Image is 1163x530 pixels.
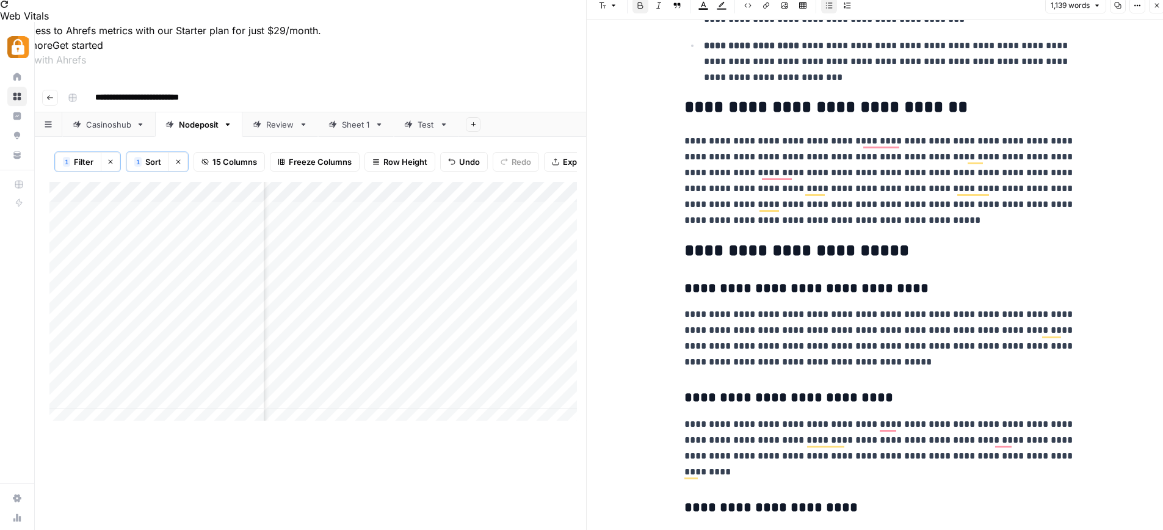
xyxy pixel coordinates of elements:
[544,152,614,172] button: Export CSV
[418,118,435,131] div: Test
[62,112,155,137] a: Casinoshub
[134,157,142,167] div: 1
[155,112,242,137] a: Nodeposit
[86,118,131,131] div: Casinoshub
[63,157,70,167] div: 1
[493,152,539,172] button: Redo
[7,488,27,508] a: Settings
[55,152,101,172] button: 1Filter
[7,87,27,106] a: Browse
[459,156,480,168] span: Undo
[364,152,435,172] button: Row Height
[270,152,360,172] button: Freeze Columns
[383,156,427,168] span: Row Height
[7,145,27,165] a: Your Data
[65,157,68,167] span: 1
[126,152,168,172] button: 1Sort
[53,38,103,53] button: Get started
[145,156,161,168] span: Sort
[74,156,93,168] span: Filter
[136,157,140,167] span: 1
[242,112,318,137] a: Review
[194,152,265,172] button: 15 Columns
[266,118,294,131] div: Review
[7,106,27,126] a: Insights
[289,156,352,168] span: Freeze Columns
[342,118,370,131] div: Sheet 1
[7,508,27,528] a: Usage
[440,152,488,172] button: Undo
[318,112,394,137] a: Sheet 1
[212,156,257,168] span: 15 Columns
[512,156,531,168] span: Redo
[179,118,219,131] div: Nodeposit
[394,112,458,137] a: Test
[7,126,27,145] a: Opportunities
[563,156,606,168] span: Export CSV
